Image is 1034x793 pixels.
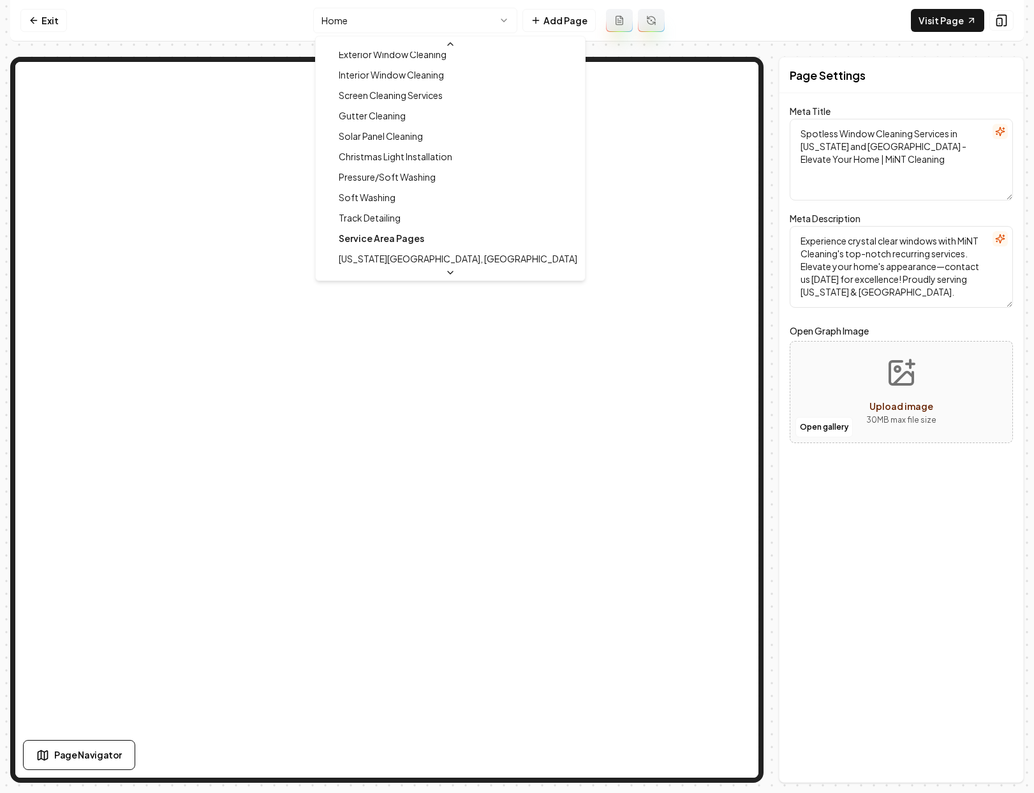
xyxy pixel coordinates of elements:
span: Christmas Light Installation [339,150,452,163]
span: Solar Panel Cleaning [339,130,423,142]
span: [US_STATE][GEOGRAPHIC_DATA], [GEOGRAPHIC_DATA] [339,252,577,265]
div: Service Area Pages [318,228,582,248]
span: Exterior Window Cleaning [339,48,447,61]
span: Gutter Cleaning [339,109,406,122]
span: Pressure/Soft Washing [339,170,436,183]
span: Screen Cleaning Services [339,89,443,102]
span: Interior Window Cleaning [339,68,444,81]
span: Track Detailing [339,211,401,224]
span: Soft Washing [339,191,395,204]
